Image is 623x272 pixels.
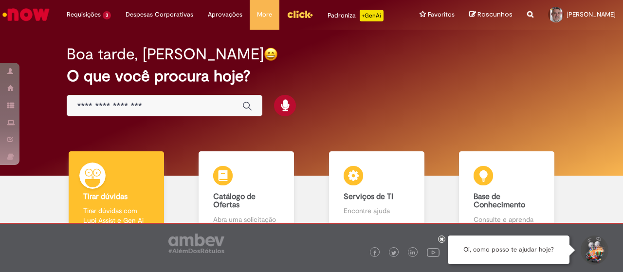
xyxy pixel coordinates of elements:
p: Encontre ajuda [344,206,410,216]
img: click_logo_yellow_360x200.png [287,7,313,21]
b: Serviços de TI [344,192,393,201]
h2: Boa tarde, [PERSON_NAME] [67,46,264,63]
img: logo_footer_linkedin.png [410,250,415,256]
img: happy-face.png [264,47,278,61]
button: Iniciar Conversa de Suporte [579,236,608,265]
span: Favoritos [428,10,455,19]
b: Tirar dúvidas [83,192,128,201]
a: Base de Conhecimento Consulte e aprenda [442,151,572,236]
p: Abra uma solicitação [213,215,279,224]
img: logo_footer_facebook.png [372,251,377,255]
p: +GenAi [360,10,384,21]
b: Base de Conhecimento [474,192,525,210]
span: Despesas Corporativas [126,10,193,19]
img: logo_footer_twitter.png [391,251,396,255]
span: Requisições [67,10,101,19]
span: [PERSON_NAME] [567,10,616,18]
img: ServiceNow [1,5,51,24]
a: Catálogo de Ofertas Abra uma solicitação [182,151,312,236]
span: More [257,10,272,19]
a: Rascunhos [469,10,513,19]
img: logo_footer_ambev_rotulo_gray.png [168,234,224,253]
div: Padroniza [328,10,384,21]
p: Consulte e aprenda [474,215,540,224]
h2: O que você procura hoje? [67,68,556,85]
span: Rascunhos [477,10,513,19]
img: logo_footer_youtube.png [427,246,440,258]
span: Aprovações [208,10,242,19]
b: Catálogo de Ofertas [213,192,256,210]
span: 3 [103,11,111,19]
a: Serviços de TI Encontre ajuda [311,151,442,236]
a: Tirar dúvidas Tirar dúvidas com Lupi Assist e Gen Ai [51,151,182,236]
p: Tirar dúvidas com Lupi Assist e Gen Ai [83,206,149,225]
div: Oi, como posso te ajudar hoje? [448,236,569,264]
